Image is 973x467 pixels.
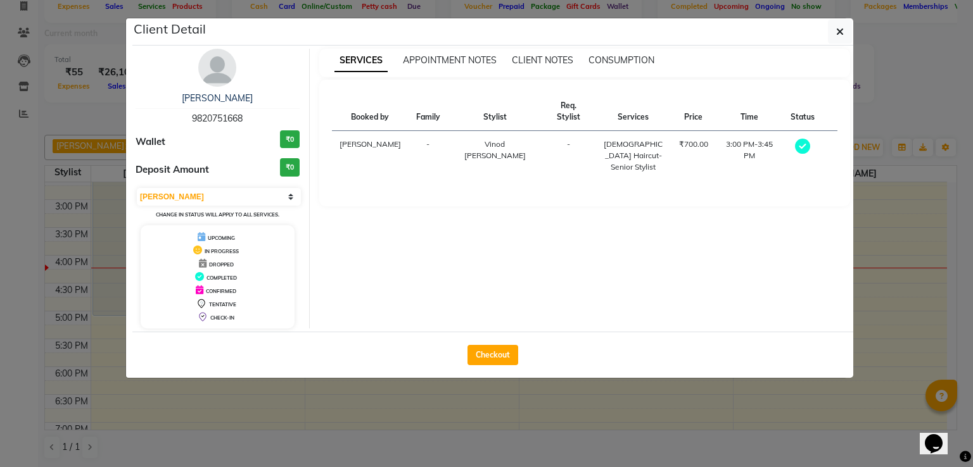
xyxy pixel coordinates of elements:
[209,301,236,308] span: TENTATIVE
[467,345,518,365] button: Checkout
[512,54,573,66] span: CLIENT NOTES
[409,131,448,181] td: -
[136,163,209,177] span: Deposit Amount
[206,288,236,294] span: CONFIRMED
[192,113,243,124] span: 9820751668
[588,54,654,66] span: CONSUMPTION
[182,92,253,104] a: [PERSON_NAME]
[464,139,526,160] span: Vinod [PERSON_NAME]
[332,131,409,181] td: [PERSON_NAME]
[671,92,716,131] th: Price
[156,211,279,218] small: Change in status will apply to all services.
[334,49,388,72] span: SERVICES
[542,131,595,181] td: -
[716,131,783,181] td: 3:00 PM-3:45 PM
[679,139,708,150] div: ₹700.00
[280,130,300,149] h3: ₹0
[136,135,165,149] span: Wallet
[134,20,206,39] h5: Client Detail
[208,235,235,241] span: UPCOMING
[403,54,497,66] span: APPOINTMENT NOTES
[209,261,234,268] span: DROPPED
[205,248,239,254] span: IN PROGRESS
[198,49,236,87] img: avatar
[409,92,448,131] th: Family
[448,92,542,131] th: Stylist
[595,92,671,131] th: Services
[603,139,664,173] div: [DEMOGRAPHIC_DATA] Haircut-Senior Stylist
[783,92,822,131] th: Status
[920,416,960,454] iframe: chat widget
[207,275,237,281] span: COMPLETED
[280,158,300,177] h3: ₹0
[210,314,234,321] span: CHECK-IN
[332,92,409,131] th: Booked by
[716,92,783,131] th: Time
[542,92,595,131] th: Req. Stylist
